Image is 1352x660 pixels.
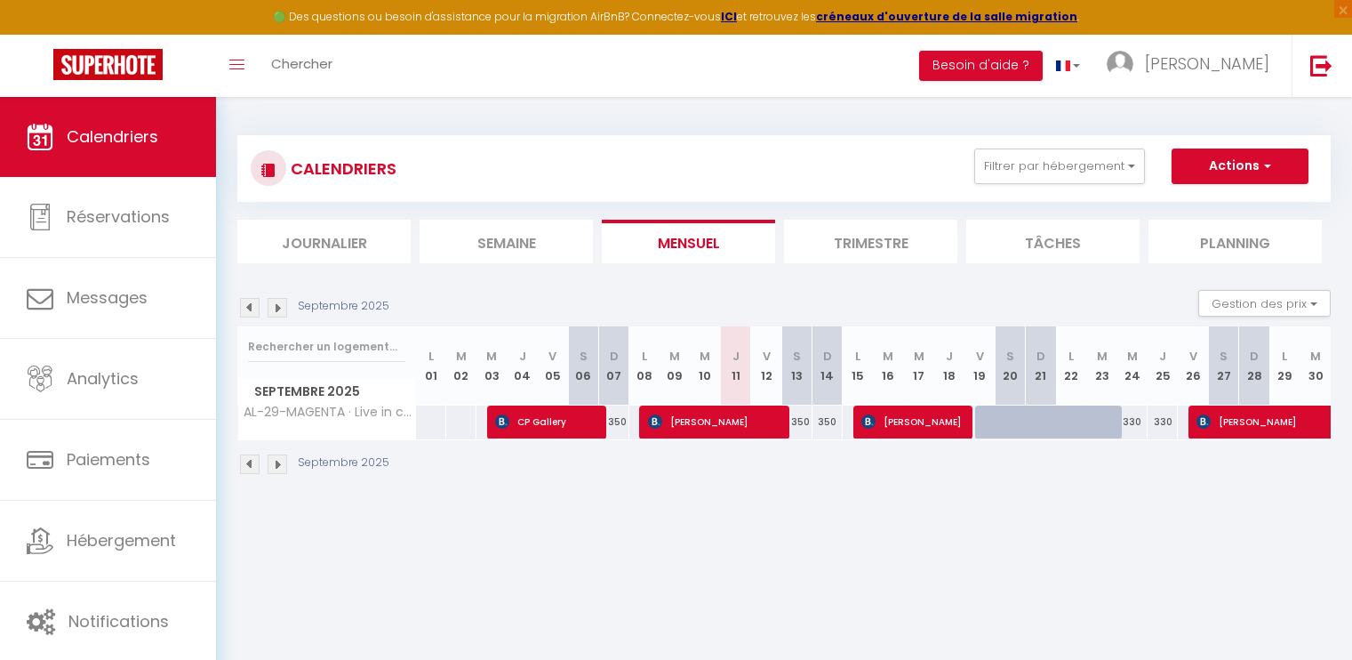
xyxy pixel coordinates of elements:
button: Filtrer par hébergement [974,149,1145,184]
abbr: L [1282,348,1287,365]
span: [PERSON_NAME] [648,405,779,439]
abbr: M [456,348,467,365]
a: créneaux d'ouverture de la salle migration [816,9,1077,24]
abbr: M [1097,348,1108,365]
th: 10 [690,326,720,406]
abbr: J [946,348,953,365]
div: 330 [1148,406,1178,439]
button: Gestion des prix [1198,290,1331,317]
img: logout [1310,54,1332,76]
img: ... [1107,51,1133,77]
th: 28 [1239,326,1269,406]
th: 22 [1056,326,1086,406]
abbr: V [1189,348,1197,365]
abbr: J [519,348,526,365]
th: 24 [1117,326,1148,406]
a: ... [PERSON_NAME] [1093,35,1292,97]
abbr: L [855,348,860,365]
th: 01 [416,326,446,406]
div: 330 [1117,406,1148,439]
div: 350 [781,406,812,439]
a: ICI [721,9,737,24]
li: Semaine [420,220,593,263]
th: 06 [568,326,598,406]
abbr: D [610,348,619,365]
span: Analytics [67,367,139,390]
abbr: M [883,348,893,365]
abbr: M [669,348,680,365]
abbr: D [1250,348,1259,365]
th: 21 [1026,326,1056,406]
th: 26 [1178,326,1208,406]
abbr: D [1036,348,1045,365]
abbr: V [763,348,771,365]
th: 25 [1148,326,1178,406]
span: Notifications [68,610,169,632]
abbr: M [700,348,710,365]
th: 19 [964,326,995,406]
h3: CALENDRIERS [286,149,396,189]
span: Hébergement [67,529,176,551]
span: Calendriers [67,125,158,148]
th: 09 [660,326,690,406]
th: 12 [751,326,781,406]
abbr: V [976,348,984,365]
li: Mensuel [602,220,775,263]
span: [PERSON_NAME] [861,405,962,439]
li: Trimestre [784,220,957,263]
abbr: S [1220,348,1228,365]
th: 14 [812,326,843,406]
th: 16 [873,326,903,406]
th: 08 [629,326,660,406]
abbr: M [914,348,924,365]
th: 27 [1209,326,1239,406]
th: 11 [721,326,751,406]
th: 02 [446,326,476,406]
th: 07 [598,326,628,406]
abbr: M [1127,348,1138,365]
li: Tâches [966,220,1140,263]
th: 30 [1300,326,1331,406]
a: Chercher [258,35,346,97]
abbr: M [486,348,497,365]
th: 05 [538,326,568,406]
span: [PERSON_NAME] [1145,52,1269,75]
li: Planning [1148,220,1322,263]
abbr: S [1006,348,1014,365]
abbr: L [1068,348,1074,365]
abbr: D [823,348,832,365]
button: Actions [1172,149,1308,184]
div: 350 [812,406,843,439]
img: Super Booking [53,49,163,80]
th: 15 [843,326,873,406]
span: Messages [67,286,148,309]
th: 04 [507,326,537,406]
th: 13 [781,326,812,406]
li: Journalier [237,220,411,263]
abbr: J [1159,348,1166,365]
span: Réservations [67,205,170,228]
button: Besoin d'aide ? [919,51,1043,81]
abbr: S [793,348,801,365]
th: 20 [995,326,1025,406]
span: Septembre 2025 [238,379,415,405]
input: Rechercher un logement... [248,331,405,363]
th: 29 [1269,326,1300,406]
span: AL-29-MAGENTA · Live in center of [GEOGRAPHIC_DATA]/8P - [GEOGRAPHIC_DATA] [241,406,419,419]
div: 350 [598,406,628,439]
abbr: S [580,348,588,365]
abbr: M [1310,348,1321,365]
span: Paiements [67,448,150,471]
span: Chercher [271,54,332,73]
p: Septembre 2025 [298,298,389,315]
p: Septembre 2025 [298,455,389,471]
th: 03 [476,326,507,406]
th: 17 [904,326,934,406]
th: 23 [1086,326,1116,406]
abbr: L [642,348,647,365]
th: 18 [934,326,964,406]
span: CP Gallery [495,405,596,439]
abbr: V [548,348,556,365]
